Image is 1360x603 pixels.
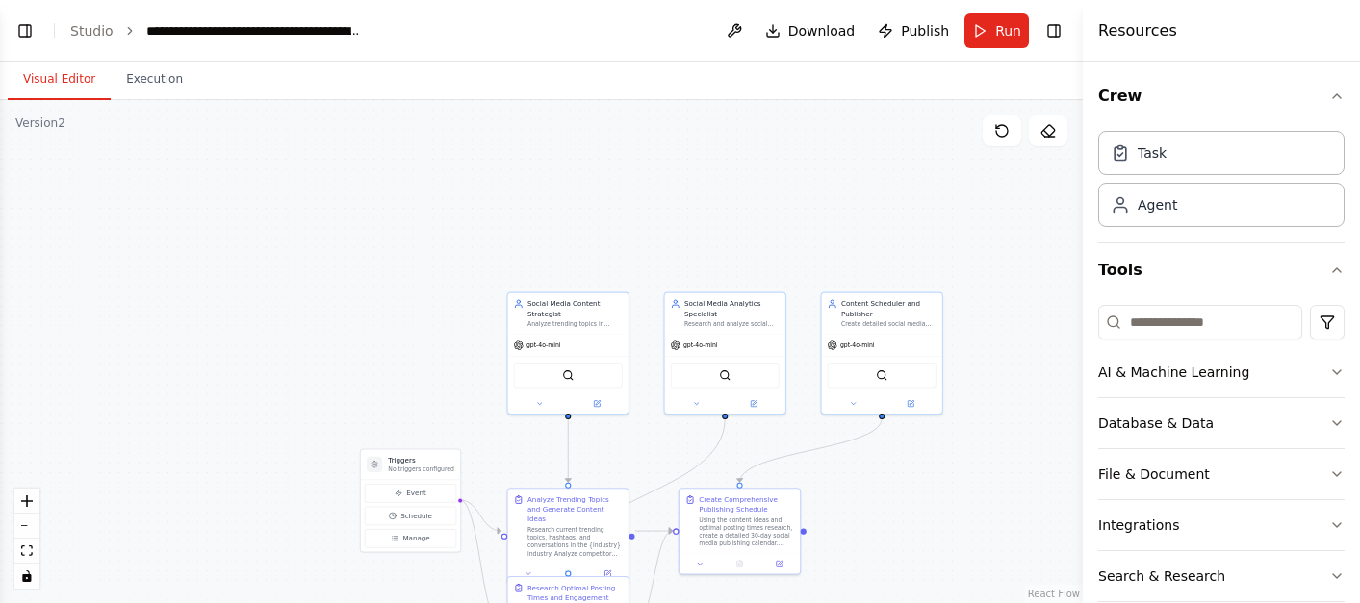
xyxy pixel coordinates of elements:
[365,507,456,525] button: Schedule
[406,489,425,498] span: Event
[400,511,432,520] span: Schedule
[563,418,730,570] g: Edge from 5248b844-5637-474d-8f9d-0b10f04a0304 to 6abcd387-885b-47d0-b2f5-8932a991de0e
[1098,500,1345,550] button: Integrations
[699,516,794,548] div: Using the content ideas and optimal posting times research, create a detailed 30-day social media...
[365,484,456,502] button: Event
[14,514,39,539] button: zoom out
[1040,17,1067,44] button: Hide right sidebar
[15,115,65,131] div: Version 2
[569,398,625,410] button: Open in side panel
[14,489,39,589] div: React Flow controls
[679,488,801,574] div: Create Comprehensive Publishing ScheduleUsing the content ideas and optimal posting times researc...
[1098,347,1345,397] button: AI & Machine Learning
[762,558,796,569] button: Open in side panel
[12,17,38,44] button: Show left sidebar
[14,564,39,589] button: toggle interactivity
[562,369,574,381] img: SerperDevTool
[1098,123,1345,242] div: Crew
[365,529,456,547] button: Manage
[14,539,39,564] button: fit view
[1098,243,1345,297] button: Tools
[1098,414,1214,433] div: Database & Data
[757,13,863,48] button: Download
[1098,398,1345,448] button: Database & Data
[788,21,856,40] span: Download
[527,320,623,328] div: Analyze trending topics in {industry} and generate creative content ideas for social media platfo...
[111,60,198,100] button: Execution
[591,567,625,579] button: Open in side panel
[563,418,573,483] g: Edge from 49604591-739f-4ea9-86bd-6ab3bc8b21c6 to 4bc725fc-32e4-43b1-b264-21bcfac71de3
[402,534,429,543] span: Manage
[664,292,786,415] div: Social Media Analytics SpecialistResearch and analyze social media engagement patterns, optimal p...
[684,320,780,328] div: Research and analyze social media engagement patterns, optimal posting times, and performance met...
[527,494,623,524] div: Analyze Trending Topics and Generate Content Ideas
[70,21,363,40] nav: breadcrumb
[635,526,673,536] g: Edge from 4bc725fc-32e4-43b1-b264-21bcfac71de3 to ff757ce3-2bbe-4ea6-b99f-6c096911ce13
[388,456,454,465] h3: Triggers
[726,398,782,410] button: Open in side panel
[734,418,886,483] g: Edge from 28ac0b7b-a91b-4c75-96eb-a6ef10617a28 to ff757ce3-2bbe-4ea6-b99f-6c096911ce13
[507,488,629,584] div: Analyze Trending Topics and Generate Content IdeasResearch current trending topics, hashtags, and...
[548,567,589,579] button: No output available
[527,526,623,558] div: Research current trending topics, hashtags, and conversations in the {industry} industry. Analyze...
[870,13,957,48] button: Publish
[1098,449,1345,499] button: File & Document
[1098,363,1249,382] div: AI & Machine Learning
[699,494,794,514] div: Create Comprehensive Publishing Schedule
[1098,515,1179,535] div: Integrations
[841,320,937,328] div: Create detailed social media publishing schedules with optimized posting times, content distribut...
[388,465,454,473] p: No triggers configured
[1028,589,1080,599] a: React Flow attribution
[883,398,938,410] button: Open in side panel
[1098,19,1177,42] h4: Resources
[1138,195,1177,214] div: Agent
[527,299,623,318] div: Social Media Content Strategist
[8,60,111,100] button: Visual Editor
[684,299,780,318] div: Social Media Analytics Specialist
[719,558,760,569] button: No output available
[1098,551,1345,601] button: Search & Research
[719,369,731,381] img: SerperDevTool
[526,341,561,349] span: gpt-4o-mini
[841,299,937,318] div: Content Scheduler and Publisher
[901,21,949,40] span: Publish
[876,369,887,381] img: SerperDevTool
[360,449,461,553] div: TriggersNo triggers configuredEventScheduleManage
[70,23,114,38] a: Studio
[507,292,629,415] div: Social Media Content StrategistAnalyze trending topics in {industry} and generate creative conten...
[1098,566,1225,586] div: Search & Research
[840,341,875,349] span: gpt-4o-mini
[1098,465,1210,484] div: File & Document
[821,292,943,415] div: Content Scheduler and PublisherCreate detailed social media publishing schedules with optimized p...
[995,21,1021,40] span: Run
[964,13,1029,48] button: Run
[683,341,718,349] span: gpt-4o-mini
[1138,143,1167,163] div: Task
[459,495,500,536] g: Edge from triggers to 4bc725fc-32e4-43b1-b264-21bcfac71de3
[14,489,39,514] button: zoom in
[1098,69,1345,123] button: Crew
